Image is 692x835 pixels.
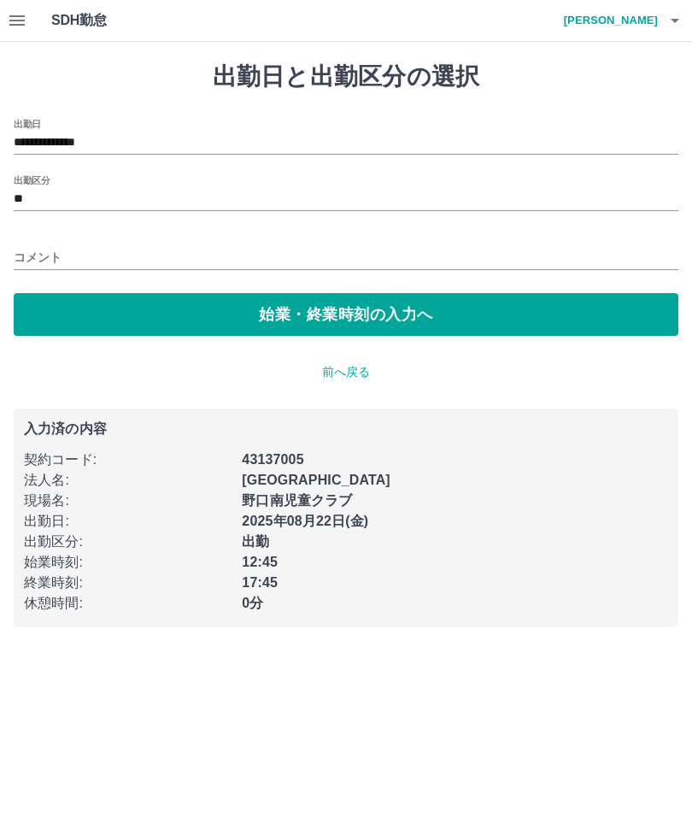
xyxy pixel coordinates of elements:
b: 17:45 [242,575,278,590]
b: 出勤 [242,534,269,549]
p: 契約コード : [24,450,232,470]
label: 出勤区分 [14,173,50,186]
p: 出勤区分 : [24,532,232,552]
b: [GEOGRAPHIC_DATA] [242,473,390,487]
p: 入力済の内容 [24,422,668,436]
button: 始業・終業時刻の入力へ [14,293,678,336]
p: 前へ戻る [14,363,678,381]
h1: 出勤日と出勤区分の選択 [14,62,678,91]
b: 12:45 [242,555,278,569]
label: 出勤日 [14,117,41,130]
b: 0分 [242,596,263,610]
p: 休憩時間 : [24,593,232,614]
b: 2025年08月22日(金) [242,514,368,528]
b: 野口南児童クラブ [242,493,352,508]
p: 終業時刻 : [24,573,232,593]
p: 法人名 : [24,470,232,491]
b: 43137005 [242,452,303,467]
p: 出勤日 : [24,511,232,532]
p: 現場名 : [24,491,232,511]
p: 始業時刻 : [24,552,232,573]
